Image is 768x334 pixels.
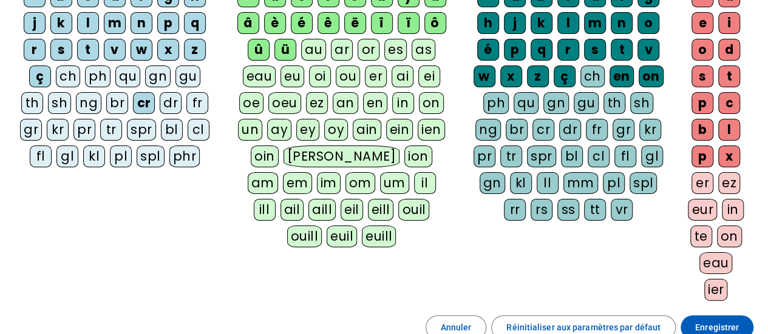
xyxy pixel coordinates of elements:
div: ouill [287,225,322,247]
div: ï [398,12,420,34]
div: i [718,12,740,34]
div: spr [127,119,156,141]
div: t [611,39,633,61]
div: b [692,119,713,141]
div: ier [704,279,728,301]
div: tt [584,199,606,221]
div: ph [85,65,110,87]
div: p [692,145,713,167]
div: w [474,65,495,87]
div: bl [161,119,183,141]
div: er [692,172,713,194]
div: gn [480,172,505,194]
div: im [317,172,341,194]
div: ng [76,92,101,114]
div: pr [474,145,495,167]
div: mm [563,172,598,194]
div: oin [251,145,279,167]
div: è [264,12,286,34]
div: m [584,12,606,34]
div: x [157,39,179,61]
div: dr [160,92,182,114]
div: em [283,172,312,194]
div: pl [110,145,132,167]
div: eur [688,199,717,221]
div: ü [274,39,296,61]
div: rr [504,199,526,221]
div: sh [630,92,653,114]
div: j [504,12,526,34]
div: cl [188,119,209,141]
div: oeu [268,92,301,114]
div: or [358,39,379,61]
div: fl [614,145,636,167]
div: gu [574,92,599,114]
div: v [104,39,126,61]
div: cl [588,145,610,167]
div: euil [327,225,357,247]
div: en [610,65,634,87]
div: ez [718,172,740,194]
div: gn [145,65,171,87]
div: ain [353,119,381,141]
div: pl [603,172,625,194]
div: er [365,65,387,87]
div: ey [296,119,319,141]
div: kl [83,145,105,167]
div: ch [56,65,80,87]
div: q [531,39,552,61]
div: oi [309,65,331,87]
div: rs [531,199,552,221]
div: ay [267,119,291,141]
div: é [477,39,499,61]
div: m [104,12,126,34]
div: t [718,65,740,87]
div: o [692,39,713,61]
div: z [184,39,206,61]
div: spl [630,172,658,194]
div: ll [537,172,559,194]
div: te [690,225,712,247]
div: ng [475,119,501,141]
div: an [333,92,358,114]
div: ê [318,12,339,34]
div: o [637,12,659,34]
div: on [639,65,664,87]
div: oe [239,92,263,114]
div: gu [175,65,200,87]
div: kr [47,119,69,141]
div: r [24,39,46,61]
div: kl [510,172,532,194]
div: ch [580,65,605,87]
div: ë [344,12,366,34]
div: ei [418,65,440,87]
div: ss [557,199,579,221]
div: ç [29,65,51,87]
div: spr [527,145,556,167]
div: l [718,119,740,141]
div: pr [73,119,95,141]
div: [PERSON_NAME] [284,145,399,167]
div: ill [254,199,276,221]
div: s [692,65,713,87]
div: z [527,65,549,87]
div: cr [133,92,155,114]
div: oy [324,119,348,141]
div: l [557,12,579,34]
div: v [637,39,659,61]
div: eill [368,199,394,221]
div: gl [56,145,78,167]
div: ç [554,65,576,87]
div: th [603,92,625,114]
div: gr [613,119,634,141]
div: kr [639,119,661,141]
div: spl [137,145,165,167]
div: n [611,12,633,34]
div: w [131,39,152,61]
div: um [380,172,409,194]
div: bl [561,145,583,167]
div: br [106,92,128,114]
div: euill [362,225,396,247]
div: t [77,39,99,61]
div: am [248,172,278,194]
